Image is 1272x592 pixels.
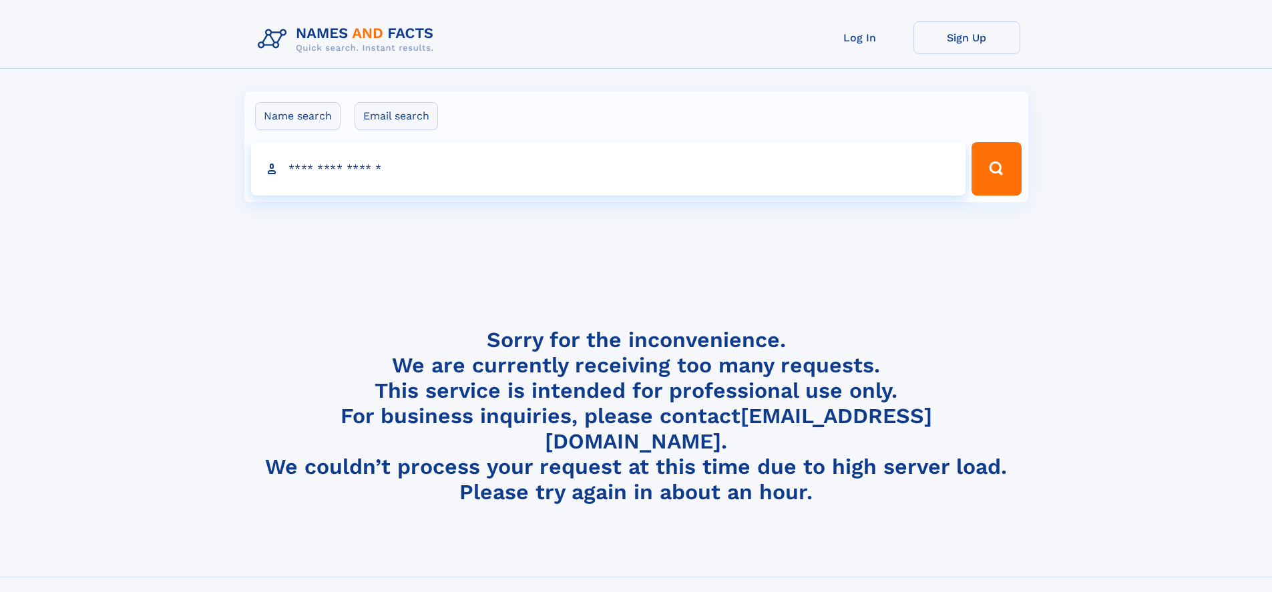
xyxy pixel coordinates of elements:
[807,21,913,54] a: Log In
[972,142,1021,196] button: Search Button
[545,403,932,454] a: [EMAIL_ADDRESS][DOMAIN_NAME]
[252,327,1020,505] h4: Sorry for the inconvenience. We are currently receiving too many requests. This service is intend...
[251,142,966,196] input: search input
[355,102,438,130] label: Email search
[255,102,341,130] label: Name search
[252,21,445,57] img: Logo Names and Facts
[913,21,1020,54] a: Sign Up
